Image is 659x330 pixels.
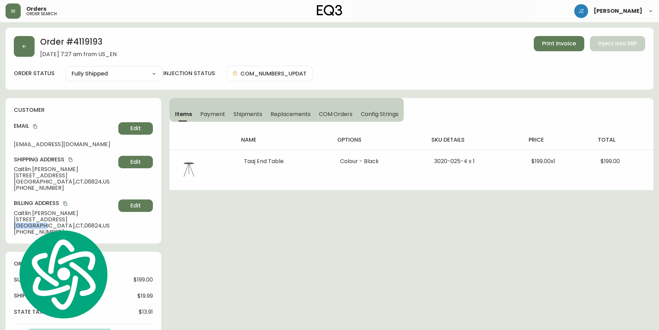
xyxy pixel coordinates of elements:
span: $13.91 [139,309,153,315]
button: Edit [118,156,153,168]
span: [GEOGRAPHIC_DATA] , CT , 06824 , US [14,223,116,229]
span: [EMAIL_ADDRESS][DOMAIN_NAME] [14,141,116,148]
span: 3020-025-4 x 1 [434,157,475,165]
img: logo [317,5,342,16]
h4: order summary [14,260,153,268]
h4: sub-total [14,276,45,284]
label: order status [14,70,55,77]
span: $19.99 [137,293,153,299]
h4: customer [14,106,153,114]
span: COM Orders [319,110,353,118]
span: [PERSON_NAME] [594,8,642,14]
button: Print Invoice [534,36,584,51]
button: copy [67,156,74,163]
span: [PHONE_NUMBER] [14,185,116,191]
span: Replacements [271,110,310,118]
span: Payment [200,110,225,118]
span: Edit [130,158,141,166]
img: 3ba6f06b-d81a-4082-8859-f27284840941.jpg [178,158,200,180]
span: [GEOGRAPHIC_DATA] , CT , 06824 , US [14,179,116,185]
span: $199.00 x 1 [531,157,555,165]
span: [DATE] 7:27 am from US_EN [40,51,117,57]
h4: Shipping Address [14,156,116,163]
span: $199.00 [601,157,620,165]
h4: Shipping ( Parcel ) [14,292,65,300]
span: Taaj End Table [244,157,284,165]
span: Caitlin [PERSON_NAME] [14,210,116,216]
span: Config Strings [361,110,398,118]
h2: Order # 4119193 [40,36,117,51]
span: $199.00 [134,277,153,283]
h4: sku details [431,136,518,144]
span: Shipments [234,110,263,118]
button: copy [32,123,39,130]
button: copy [62,200,69,207]
h4: price [529,136,586,144]
span: Edit [130,202,141,209]
span: Items [175,110,192,118]
span: Print Invoice [542,40,576,47]
h4: injection status [163,70,215,77]
span: [PHONE_NUMBER] [14,229,116,235]
img: dfa7ca3f9f3f04f357c9559bf10b6ecc [574,4,588,18]
span: Edit [130,125,141,132]
h4: options [337,136,421,144]
h4: Billing Address [14,199,116,207]
h4: name [241,136,326,144]
span: [STREET_ADDRESS] [14,216,116,223]
span: Orders [26,6,46,12]
h4: total [598,136,648,144]
li: Colour - Black [340,158,418,164]
span: [STREET_ADDRESS] [14,172,116,179]
h4: Email [14,122,116,130]
span: Caitlin [PERSON_NAME] [14,166,116,172]
h5: order search [26,12,57,16]
button: Edit [118,199,153,212]
button: Edit [118,122,153,135]
h4: state tax (6.350%) [14,308,70,316]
